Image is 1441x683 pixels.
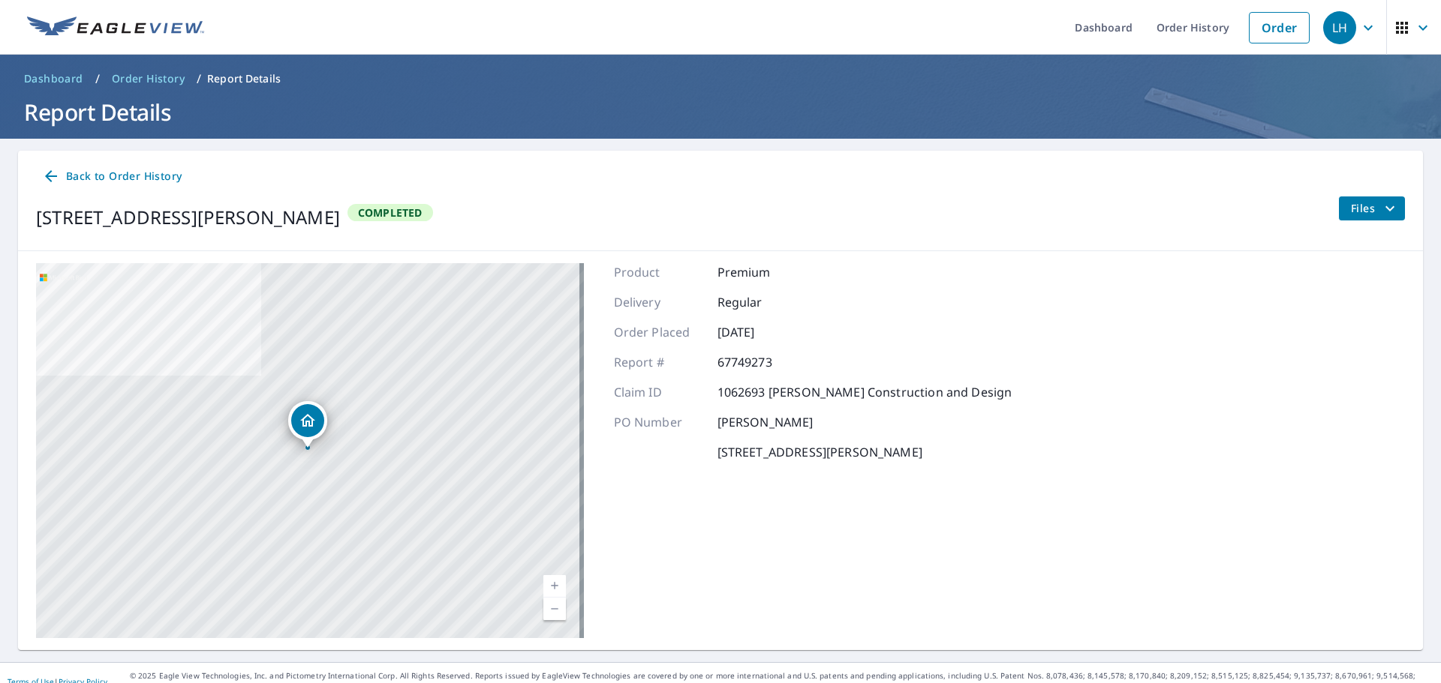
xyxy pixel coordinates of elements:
p: Report # [614,353,704,371]
button: filesDropdownBtn-67749273 [1338,196,1405,220]
a: Order [1249,12,1310,43]
p: Product [614,263,704,281]
p: Delivery [614,293,704,311]
p: [STREET_ADDRESS][PERSON_NAME] [717,443,922,461]
a: Current Level 17, Zoom In [543,575,566,598]
p: Claim ID [614,383,704,401]
span: Completed [349,205,432,220]
a: Back to Order History [36,163,188,190]
p: Premium [717,263,808,281]
p: Order Placed [614,323,704,341]
nav: breadcrumb [18,67,1423,91]
span: Files [1351,199,1399,217]
p: PO Number [614,413,704,431]
p: Regular [717,293,808,311]
p: 67749273 [717,353,808,371]
span: Dashboard [24,71,83,86]
p: [DATE] [717,323,808,341]
span: Order History [112,71,185,86]
a: Dashboard [18,67,89,91]
h1: Report Details [18,97,1423,127]
p: [PERSON_NAME] [717,413,814,431]
div: Dropped pin, building 1, Residential property, 14019 Rebecca Dr Philadelphia, PA 19116 [288,401,327,448]
img: EV Logo [27,16,204,39]
li: / [95,70,100,88]
p: Report Details [207,71,281,86]
li: / [197,70,201,88]
span: Back to Order History [42,167,182,186]
div: [STREET_ADDRESS][PERSON_NAME] [36,204,340,231]
p: 1062693 [PERSON_NAME] Construction and Design [717,383,1012,401]
a: Order History [106,67,191,91]
a: Current Level 17, Zoom Out [543,598,566,620]
div: LH [1323,11,1356,44]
